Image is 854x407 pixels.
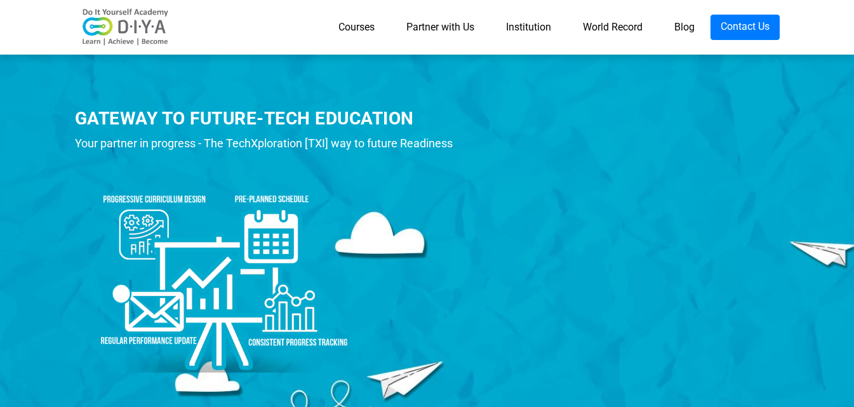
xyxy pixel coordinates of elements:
[490,15,567,40] a: Institution
[390,15,490,40] a: Partner with Us
[75,8,177,46] img: logo-v2.png
[75,134,478,153] div: Your partner in progress - The TechXploration [TXI] way to future Readiness
[75,106,478,131] div: GATEWAY TO FUTURE-TECH EDUCATION
[75,159,367,378] img: ins-prod1.png
[323,15,390,40] a: Courses
[711,15,780,40] a: Contact Us
[658,15,711,40] a: Blog
[567,15,658,40] a: World Record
